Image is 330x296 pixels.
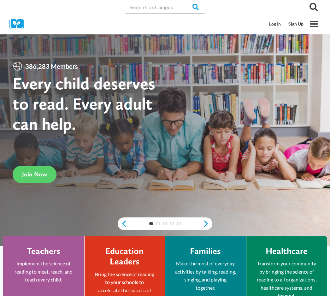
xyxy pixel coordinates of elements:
[27,246,60,257] h4: Teachers
[163,222,167,226] a: 3
[266,246,308,257] h4: Healthcare
[118,220,127,228] a: previous
[175,259,236,292] p: Make the most of everyday activities by talking, reading, singing, and playing together.
[156,222,160,226] a: 2
[9,19,28,29] img: Cox Campus
[23,61,80,71] span: 386,283 Members
[265,18,307,30] nav: Secondary Mobile Navigation
[13,166,56,183] a: Join Now
[265,18,285,30] a: Log In
[177,222,181,226] a: 5
[190,246,221,257] h4: Families
[125,1,205,13] input: Search Cox Campus
[307,17,321,31] button: Open menu
[170,222,174,226] a: 4
[13,259,74,284] p: Implement the science of reading to meet, reach, and teach every child.
[94,246,156,267] h4: Education Leaders
[22,170,47,178] span: Join Now
[149,222,153,226] a: 1
[203,220,212,228] a: next
[118,217,212,230] div: content slider buttons
[13,73,155,133] strong: Every child deserves to read. Every adult can help.
[285,18,307,30] a: Sign Up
